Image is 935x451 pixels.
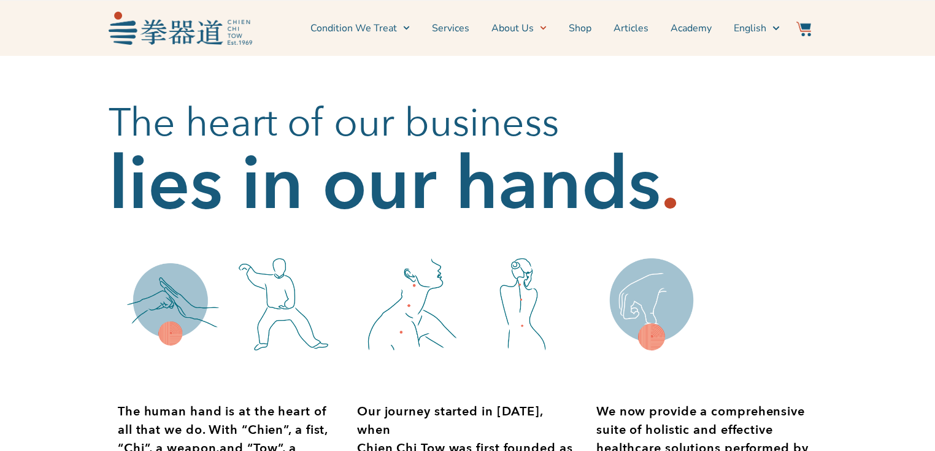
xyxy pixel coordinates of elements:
[258,13,780,44] nav: Menu
[796,21,811,36] img: Website Icon-03
[109,160,661,209] h2: lies in our hands
[491,13,547,44] a: About Us
[734,13,779,44] a: Switch to English
[109,99,826,148] h2: The heart of our business
[310,13,410,44] a: Condition We Treat
[432,13,469,44] a: Services
[671,13,712,44] a: Academy
[734,21,766,36] span: English
[661,160,680,209] h2: .
[614,13,648,44] a: Articles
[569,13,591,44] a: Shop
